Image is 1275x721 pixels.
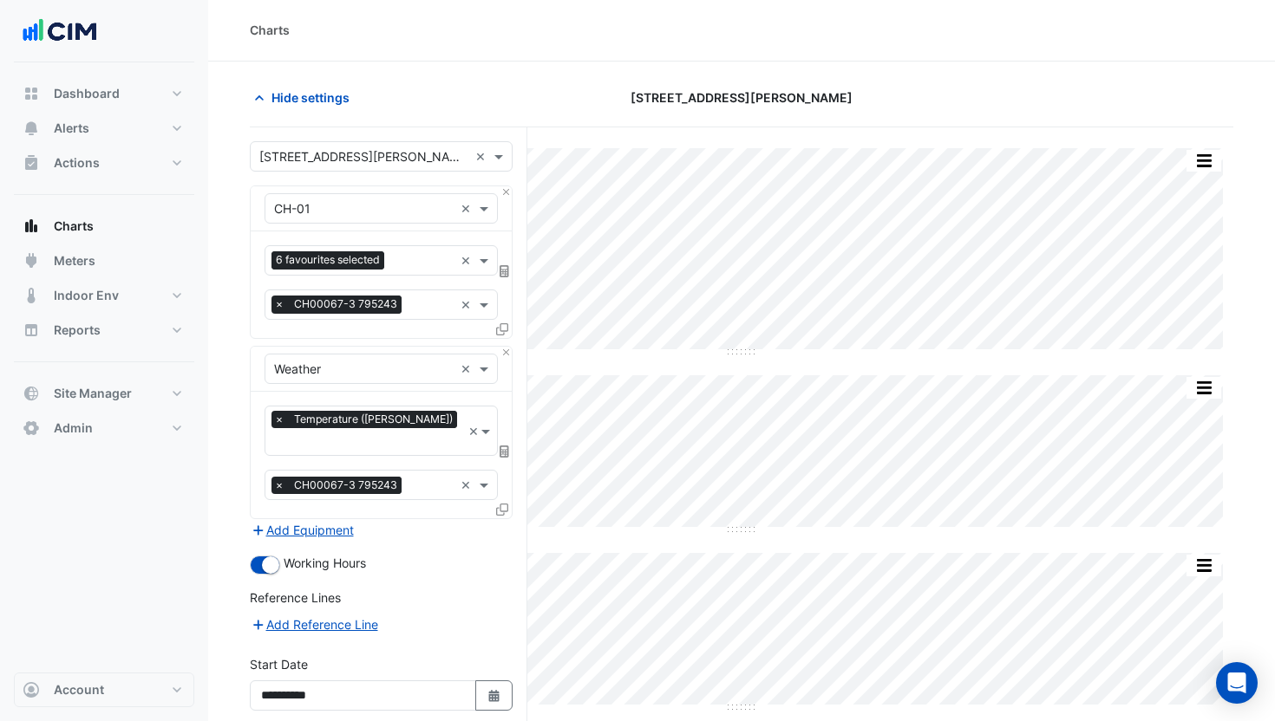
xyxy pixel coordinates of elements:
app-icon: Dashboard [23,85,40,102]
button: Reports [14,313,194,348]
span: × [271,296,287,313]
span: Account [54,681,104,698]
span: Alerts [54,120,89,137]
button: Admin [14,411,194,445]
button: More Options [1187,150,1221,172]
button: Close [500,186,512,198]
label: Reference Lines [250,588,341,607]
span: Meters [54,252,95,270]
span: Choose Function [497,263,513,278]
span: Clear [461,360,475,378]
span: Clear [461,476,475,494]
span: Clone Favourites and Tasks from this Equipment to other Equipment [496,502,508,516]
span: Reports [54,322,101,339]
app-icon: Reports [23,322,40,339]
span: Clone Favourites and Tasks from this Equipment to other Equipment [496,322,508,336]
div: Charts [250,21,290,39]
span: Dashboard [54,85,120,102]
span: Working Hours [284,555,366,570]
app-icon: Meters [23,252,40,270]
span: Hide settings [271,88,350,107]
app-icon: Site Manager [23,385,40,402]
img: Company Logo [21,14,99,49]
span: 6 favourites selected [271,251,384,269]
span: Actions [54,154,100,172]
span: Clear [461,199,475,218]
span: Clear [468,422,480,440]
app-icon: Admin [23,419,40,437]
button: Site Manager [14,376,194,411]
span: Clear [461,296,475,314]
fa-icon: Select Date [487,688,502,703]
app-icon: Indoor Env [23,287,40,304]
button: Add Equipment [250,520,355,540]
button: More Options [1187,555,1221,576]
button: Indoor Env [14,278,194,313]
span: Clear [475,147,490,166]
span: × [271,411,287,428]
span: Choose Function [497,444,513,458]
span: [STREET_ADDRESS][PERSON_NAME] [631,88,853,107]
span: Indoor Env [54,287,119,304]
div: Open Intercom Messenger [1216,662,1258,704]
span: Charts [54,218,94,235]
span: Admin [54,419,93,437]
app-icon: Alerts [23,120,40,137]
button: More Options [1187,377,1221,399]
span: Site Manager [54,385,132,402]
app-icon: Actions [23,154,40,172]
button: Actions [14,146,194,180]
span: × [271,477,287,494]
span: CH00067-3 795243 [290,296,402,313]
button: Meters [14,244,194,278]
button: Close [500,347,512,358]
button: Dashboard [14,76,194,111]
span: Temperature (Celcius) [290,411,457,428]
button: Alerts [14,111,194,146]
button: Add Reference Line [250,614,379,634]
label: Start Date [250,655,308,673]
button: Charts [14,209,194,244]
span: Clear [461,251,475,270]
span: CH00067-3 795243 [290,477,402,494]
app-icon: Charts [23,218,40,235]
button: Account [14,672,194,707]
button: Hide settings [250,82,361,113]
